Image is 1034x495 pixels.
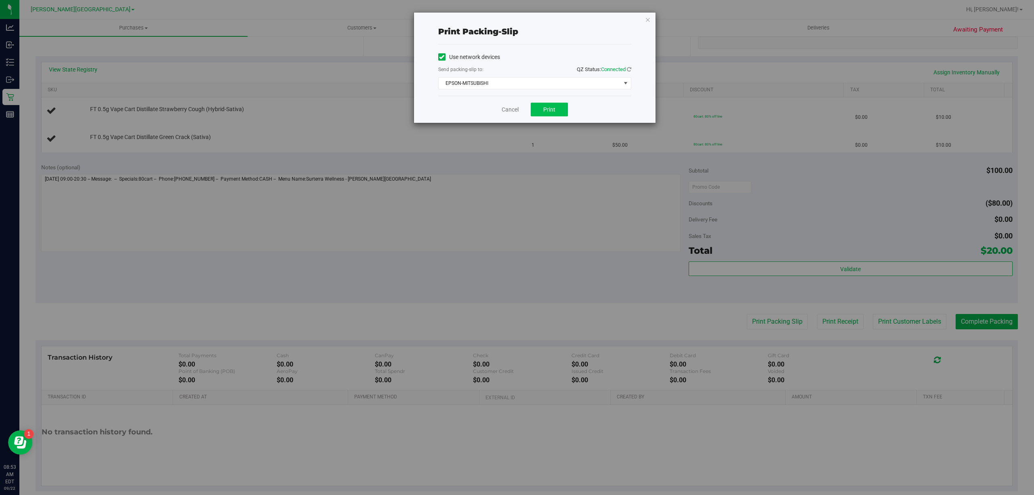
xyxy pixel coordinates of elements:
label: Send packing-slip to: [438,66,483,73]
span: select [620,78,630,89]
iframe: Resource center [8,430,32,455]
span: Print [543,106,555,113]
span: QZ Status: [577,66,631,72]
iframe: Resource center unread badge [24,429,34,439]
span: Connected [601,66,626,72]
span: Print packing-slip [438,27,518,36]
a: Cancel [502,105,519,114]
span: EPSON-MITSUBISHI [439,78,621,89]
button: Print [531,103,568,116]
label: Use network devices [438,53,500,61]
